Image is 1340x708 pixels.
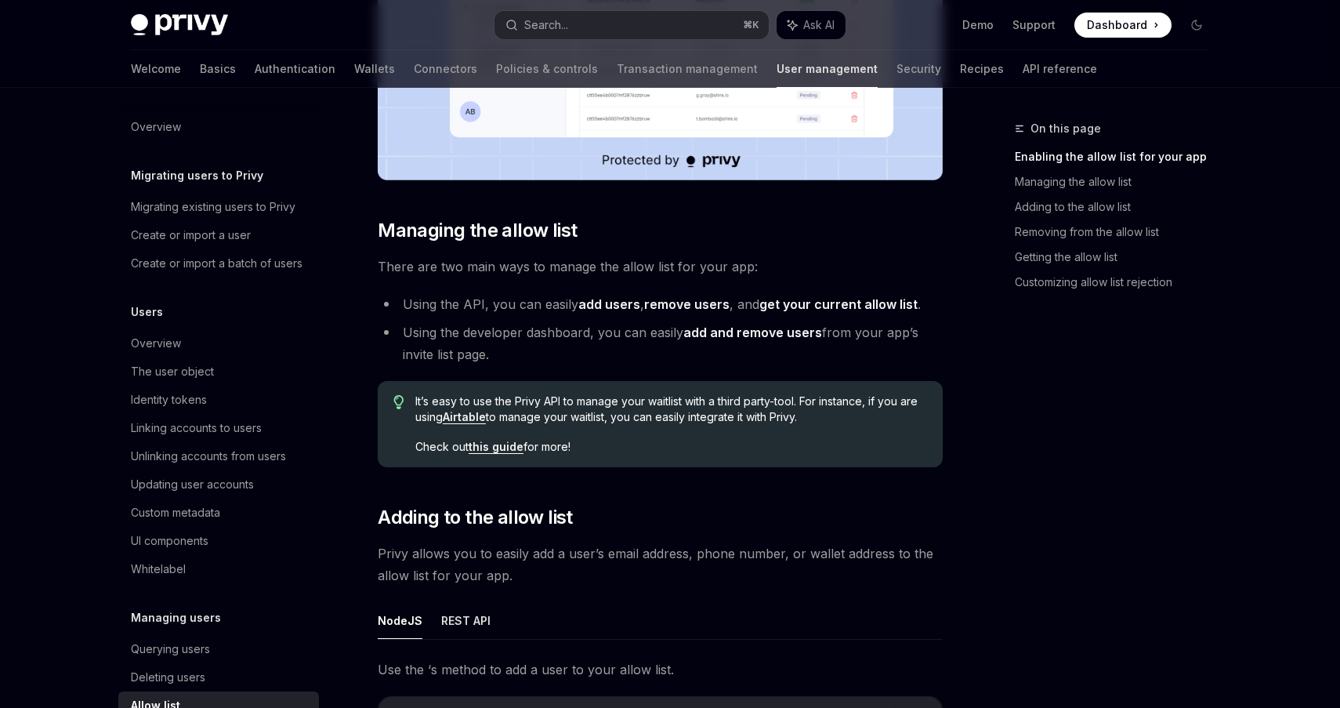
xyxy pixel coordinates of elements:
[1015,220,1222,245] a: Removing from the allow list
[131,475,254,494] div: Updating user accounts
[443,410,486,424] a: Airtable
[378,602,422,639] button: NodeJS
[469,440,523,454] a: this guide
[578,296,640,313] a: add users
[200,50,236,88] a: Basics
[131,668,205,687] div: Deleting users
[644,296,730,313] a: remove users
[393,395,404,409] svg: Tip
[378,218,577,243] span: Managing the allow list
[131,226,251,245] div: Create or import a user
[378,293,943,315] li: Using the API, you can easily , , and .
[131,532,208,550] div: UI components
[414,50,477,88] a: Connectors
[131,254,302,273] div: Create or import a batch of users
[759,296,918,313] a: get your current allow list
[1023,50,1097,88] a: API reference
[118,442,319,470] a: Unlinking accounts from users
[131,608,221,627] h5: Managing users
[131,14,228,36] img: dark logo
[617,50,758,88] a: Transaction management
[1015,270,1222,295] a: Customizing allow list rejection
[131,334,181,353] div: Overview
[131,198,295,216] div: Migrating existing users to Privy
[131,640,210,659] div: Querying users
[131,303,163,321] h5: Users
[777,11,846,39] button: Ask AI
[131,390,207,409] div: Identity tokens
[441,602,491,639] button: REST API
[494,11,769,39] button: Search...⌘K
[118,221,319,249] a: Create or import a user
[118,358,319,386] a: The user object
[118,663,319,692] a: Deleting users
[118,249,319,278] a: Create or import a batch of users
[1012,17,1056,33] a: Support
[415,394,927,425] span: It’s easy to use the Privy API to manage your waitlist with a third party-tool. For instance, if ...
[118,527,319,555] a: UI components
[1074,13,1172,38] a: Dashboard
[896,50,941,88] a: Security
[1184,13,1209,38] button: Toggle dark mode
[962,17,994,33] a: Demo
[118,386,319,414] a: Identity tokens
[354,50,395,88] a: Wallets
[378,659,943,681] span: Use the ‘s method to add a user to your allow list.
[960,50,1004,88] a: Recipes
[118,329,319,358] a: Overview
[131,362,214,381] div: The user object
[131,166,263,185] h5: Migrating users to Privy
[378,256,943,278] span: There are two main ways to manage the allow list for your app:
[118,414,319,442] a: Linking accounts to users
[118,555,319,583] a: Whitelabel
[118,470,319,499] a: Updating user accounts
[131,118,181,136] div: Overview
[378,505,573,530] span: Adding to the allow list
[378,321,943,365] li: Using the developer dashboard, you can easily from your app’s invite list page.
[524,16,568,34] div: Search...
[1030,119,1101,138] span: On this page
[415,439,927,455] span: Check out for more!
[118,635,319,663] a: Querying users
[131,560,186,579] div: Whitelabel
[1087,17,1147,33] span: Dashboard
[131,447,286,466] div: Unlinking accounts from users
[743,19,759,31] span: ⌘ K
[1015,245,1222,270] a: Getting the allow list
[131,419,262,438] div: Linking accounts to users
[1015,194,1222,220] a: Adding to the allow list
[118,193,319,221] a: Migrating existing users to Privy
[118,499,319,527] a: Custom metadata
[777,50,878,88] a: User management
[1015,144,1222,169] a: Enabling the allow list for your app
[131,503,220,522] div: Custom metadata
[496,50,598,88] a: Policies & controls
[118,113,319,141] a: Overview
[255,50,335,88] a: Authentication
[803,17,835,33] span: Ask AI
[1015,169,1222,194] a: Managing the allow list
[683,325,822,341] a: add and remove users
[131,50,181,88] a: Welcome
[378,543,943,586] span: Privy allows you to easily add a user’s email address, phone number, or wallet address to the all...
